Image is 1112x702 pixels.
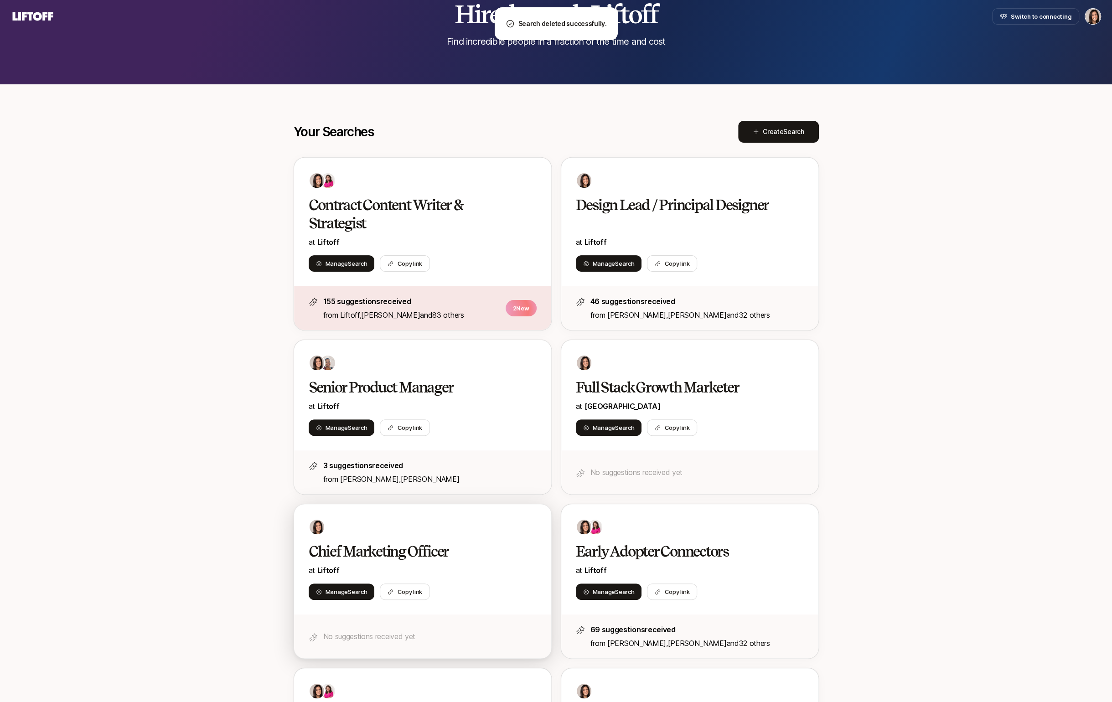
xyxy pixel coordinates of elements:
[577,356,591,370] img: 71d7b91d_d7cb_43b4_a7ea_a9b2f2cc6e03.jpg
[647,583,697,600] button: Copy link
[576,564,804,576] p: at
[400,475,459,484] span: [PERSON_NAME]
[518,18,606,29] p: Search deleted successfully.
[310,520,324,534] img: 71d7b91d_d7cb_43b4_a7ea_a9b2f2cc6e03.jpg
[590,624,804,635] p: 69 suggestions received
[726,639,770,648] span: and
[310,356,324,370] img: 71d7b91d_d7cb_43b4_a7ea_a9b2f2cc6e03.jpg
[1085,8,1101,25] button: Eleanor Morgan
[576,583,642,600] button: ManageSearch
[593,259,635,268] span: Manage
[647,255,697,272] button: Copy link
[309,255,375,272] button: ManageSearch
[309,564,537,576] p: at
[310,173,324,188] img: 71d7b91d_d7cb_43b4_a7ea_a9b2f2cc6e03.jpg
[348,588,367,595] span: Search
[763,126,804,137] span: Create
[666,639,727,648] span: ,
[360,310,420,320] span: ,
[420,310,464,320] span: and
[577,520,591,534] img: 71d7b91d_d7cb_43b4_a7ea_a9b2f2cc6e03.jpg
[309,378,517,397] h2: Senior Product Manager
[588,520,602,534] img: 9e09e871_5697_442b_ae6e_b16e3f6458f8.jpg
[321,356,335,370] img: dbb69939_042d_44fe_bb10_75f74df84f7f.jpg
[590,309,804,321] p: from
[309,297,318,306] img: star-icon
[666,310,727,320] span: ,
[576,255,642,272] button: ManageSearch
[321,684,335,698] img: 9e09e871_5697_442b_ae6e_b16e3f6458f8.jpg
[590,637,804,649] p: from
[590,295,804,307] p: 46 suggestions received
[590,466,804,478] p: No suggestions received yet
[1011,12,1071,21] span: Switch to connecting
[593,587,635,596] span: Manage
[576,400,804,412] p: at
[739,639,770,648] span: 32 others
[309,400,537,412] p: at
[667,639,726,648] span: [PERSON_NAME]
[348,260,367,267] span: Search
[577,173,591,188] img: 71d7b91d_d7cb_43b4_a7ea_a9b2f2cc6e03.jpg
[738,121,819,143] button: CreateSearch
[380,419,430,436] button: Copy link
[577,684,591,698] img: 71d7b91d_d7cb_43b4_a7ea_a9b2f2cc6e03.jpg
[615,424,634,431] span: Search
[576,378,785,397] h2: Full Stack Growth Marketer
[361,310,420,320] span: [PERSON_NAME]
[992,8,1079,25] button: Switch to connecting
[739,310,770,320] span: 32 others
[323,630,537,642] p: No suggestions received yet
[576,542,785,561] h2: Early Adopter Connectors
[584,566,607,575] span: Liftoff
[607,639,666,648] span: [PERSON_NAME]
[726,310,770,320] span: and
[309,542,517,561] h2: Chief Marketing Officer
[309,461,318,470] img: star-icon
[317,402,340,411] span: Liftoff
[584,402,661,411] span: [GEOGRAPHIC_DATA]
[340,475,399,484] span: [PERSON_NAME]
[576,297,585,306] img: star-icon
[447,35,665,48] p: Find incredible people in a fraction of the time and cost
[576,196,785,214] h2: Design Lead / Principal Designer
[576,625,585,635] img: star-icon
[432,310,464,320] span: 83 others
[348,424,367,431] span: Search
[1085,9,1101,24] img: Eleanor Morgan
[326,259,367,268] span: Manage
[309,583,375,600] button: ManageSearch
[667,310,726,320] span: [PERSON_NAME]
[323,309,500,321] p: from
[309,633,318,642] img: star-icon
[323,295,500,307] p: 155 suggestions received
[647,419,697,436] button: Copy link
[326,423,367,432] span: Manage
[576,419,642,436] button: ManageSearch
[317,237,340,247] span: Liftoff
[576,469,585,478] img: star-icon
[321,173,335,188] img: 9e09e871_5697_442b_ae6e_b16e3f6458f8.jpg
[310,684,324,698] img: 71d7b91d_d7cb_43b4_a7ea_a9b2f2cc6e03.jpg
[317,566,340,575] span: Liftoff
[294,124,374,139] p: Your Searches
[615,260,634,267] span: Search
[584,237,607,247] a: Liftoff
[323,473,537,485] p: from
[309,419,375,436] button: ManageSearch
[783,128,804,135] span: Search
[309,196,517,232] h2: Contract Content Writer & Strategist
[326,587,367,596] span: Manage
[340,310,360,320] span: Liftoff
[323,459,537,471] p: 3 suggestions received
[593,423,635,432] span: Manage
[380,583,430,600] button: Copy link
[607,310,666,320] span: [PERSON_NAME]
[309,236,537,248] p: at
[615,588,634,595] span: Search
[576,236,804,248] p: at
[380,255,430,272] button: Copy link
[506,300,537,316] p: 2 New
[399,475,460,484] span: ,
